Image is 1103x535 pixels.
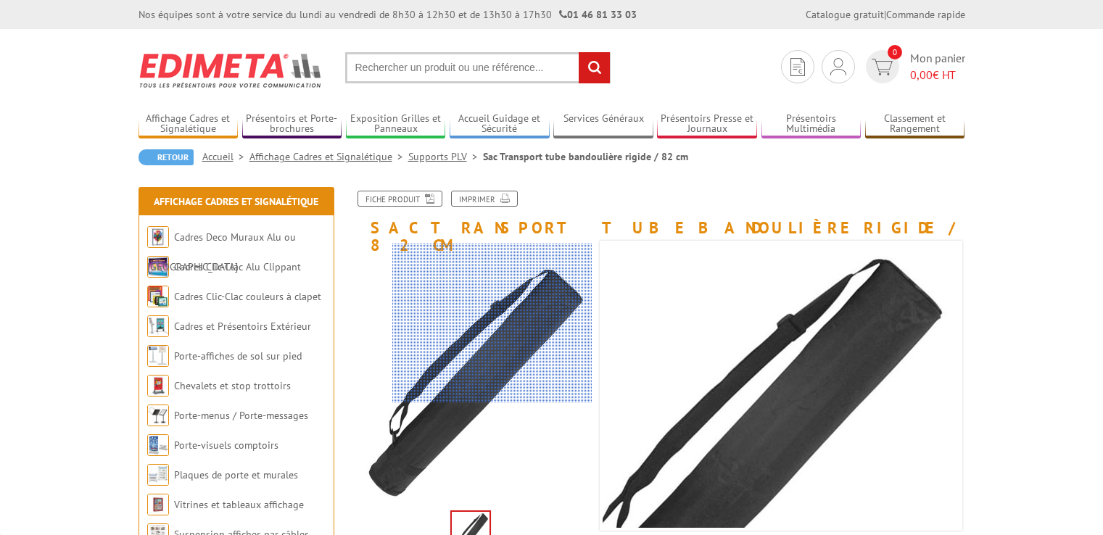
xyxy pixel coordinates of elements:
[147,286,169,307] img: Cadres Clic-Clac couleurs à clapet
[338,191,976,254] h1: Sac Transport tube bandoulière rigide / 82 cm
[865,112,965,136] a: Classement et Rangement
[174,320,311,333] a: Cadres et Présentoirs Extérieur
[358,191,442,207] a: Fiche produit
[346,112,446,136] a: Exposition Grilles et Panneaux
[761,112,862,136] a: Présentoirs Multimédia
[451,191,518,207] a: Imprimer
[147,345,169,367] img: Porte-affiches de sol sur pied
[174,349,302,362] a: Porte-affiches de sol sur pied
[888,45,902,59] span: 0
[862,50,965,83] a: devis rapide 0 Mon panier 0,00€ HT
[147,231,296,273] a: Cadres Deco Muraux Alu ou [GEOGRAPHIC_DATA]
[450,112,550,136] a: Accueil Guidage et Sécurité
[579,52,610,83] input: rechercher
[174,409,308,422] a: Porte-menus / Porte-messages
[174,379,291,392] a: Chevalets et stop trottoirs
[139,7,637,22] div: Nos équipes sont à votre service du lundi au vendredi de 8h30 à 12h30 et de 13h30 à 17h30
[886,8,965,21] a: Commande rapide
[790,58,805,76] img: devis rapide
[872,59,893,75] img: devis rapide
[147,434,169,456] img: Porte-visuels comptoirs
[174,439,278,452] a: Porte-visuels comptoirs
[147,405,169,426] img: Porte-menus / Porte-messages
[174,260,301,273] a: Cadres Clic-Clac Alu Clippant
[830,58,846,75] img: devis rapide
[483,149,688,164] li: Sac Transport tube bandoulière rigide / 82 cm
[553,112,653,136] a: Services Généraux
[147,494,169,515] img: Vitrines et tableaux affichage
[910,50,965,83] span: Mon panier
[139,112,239,136] a: Affichage Cadres et Signalétique
[174,290,321,303] a: Cadres Clic-Clac couleurs à clapet
[345,52,611,83] input: Rechercher un produit ou une référence...
[559,8,637,21] strong: 01 46 81 33 03
[147,375,169,397] img: Chevalets et stop trottoirs
[147,226,169,248] img: Cadres Deco Muraux Alu ou Bois
[806,7,965,22] div: |
[147,464,169,486] img: Plaques de porte et murales
[242,112,342,136] a: Présentoirs et Porte-brochures
[806,8,884,21] a: Catalogue gratuit
[408,150,483,163] a: Supports PLV
[174,498,304,511] a: Vitrines et tableaux affichage
[202,150,249,163] a: Accueil
[174,468,298,481] a: Plaques de porte et murales
[910,67,933,82] span: 0,00
[249,150,408,163] a: Affichage Cadres et Signalétique
[657,112,757,136] a: Présentoirs Presse et Journaux
[139,43,323,97] img: Edimeta
[147,315,169,337] img: Cadres et Présentoirs Extérieur
[154,195,318,208] a: Affichage Cadres et Signalétique
[910,67,965,83] span: € HT
[139,149,194,165] a: Retour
